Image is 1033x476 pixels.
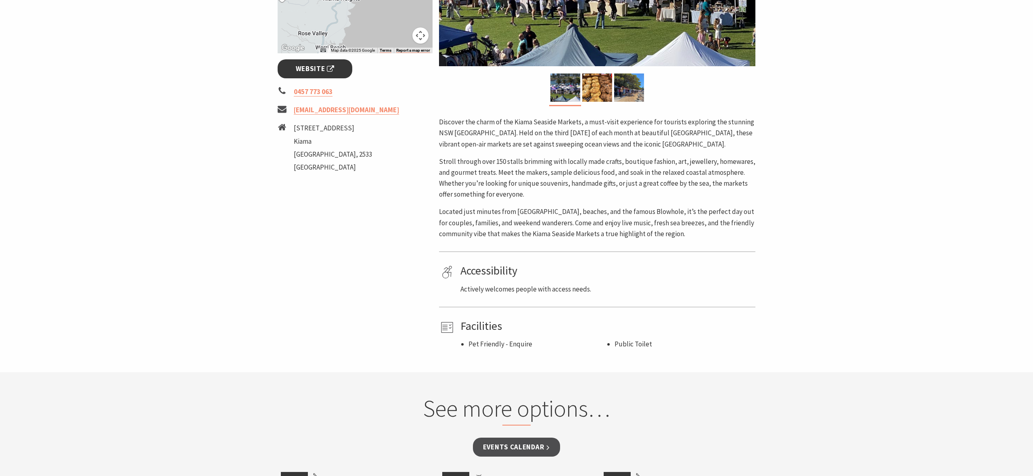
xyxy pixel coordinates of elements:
img: market photo [614,73,644,102]
a: Website [278,59,352,78]
span: Website [296,63,335,74]
a: Events Calendar [473,438,560,457]
a: Report a map error [396,48,430,53]
img: Kiama Seaside Market [550,73,580,102]
h2: See more options… [363,394,671,426]
a: Terms (opens in new tab) [380,48,391,53]
li: [STREET_ADDRESS] [294,123,372,134]
a: [EMAIL_ADDRESS][DOMAIN_NAME] [294,105,399,115]
p: Discover the charm of the Kiama Seaside Markets, a must-visit experience for tourists exploring t... [439,117,755,150]
p: Located just minutes from [GEOGRAPHIC_DATA], beaches, and the famous Blowhole, it’s the perfect d... [439,206,755,239]
li: [GEOGRAPHIC_DATA] [294,162,372,173]
button: Keyboard shortcuts [320,48,326,53]
span: Map data ©2025 Google [331,48,375,52]
button: Map camera controls [412,27,429,44]
h4: Facilities [460,319,753,333]
img: Market ptoduce [582,73,612,102]
p: Stroll through over 150 stalls brimming with locally made crafts, boutique fashion, art, jeweller... [439,156,755,200]
h4: Accessibility [460,264,753,278]
li: Kiama [294,136,372,147]
li: Public Toilet [615,339,753,350]
a: 0457 773 063 [294,87,332,96]
li: [GEOGRAPHIC_DATA], 2533 [294,149,372,160]
a: Open this area in Google Maps (opens a new window) [280,43,306,53]
p: Actively welcomes people with access needs. [460,284,753,295]
li: Pet Friendly - Enquire [468,339,606,350]
img: Google [280,43,306,53]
